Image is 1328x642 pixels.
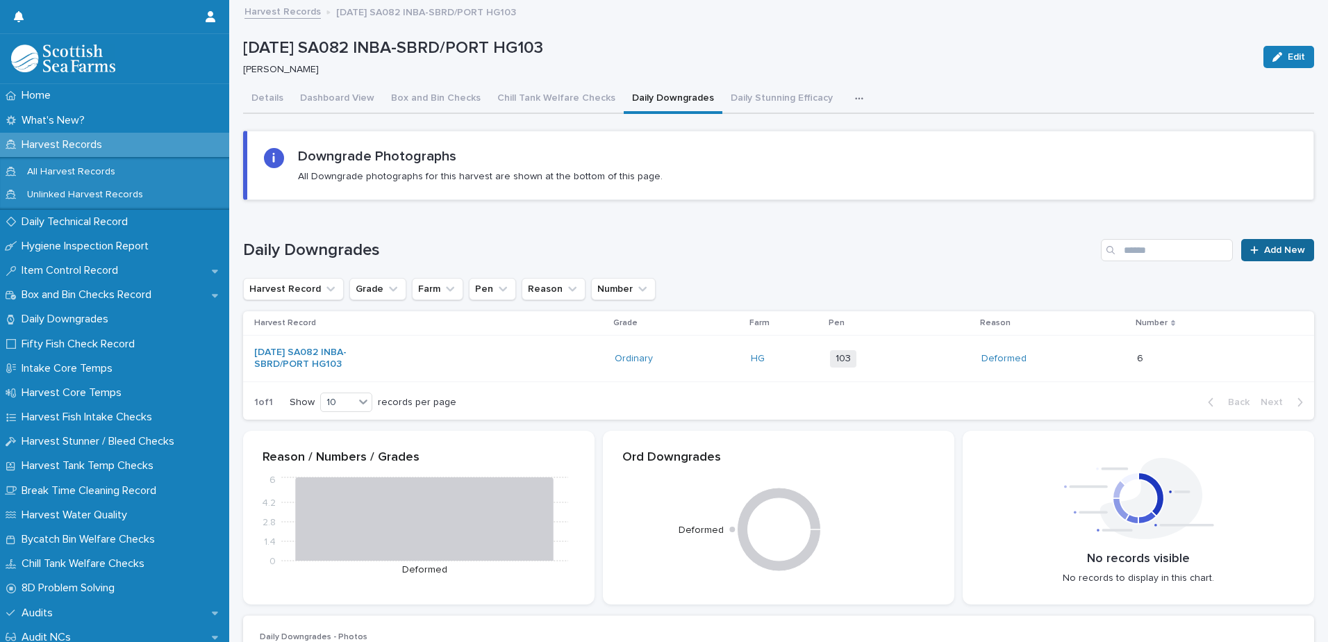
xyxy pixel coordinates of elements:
[591,278,656,300] button: Number
[263,518,276,527] tspan: 2.8
[1220,397,1250,407] span: Back
[16,215,139,229] p: Daily Technical Record
[269,557,276,566] tspan: 0
[16,189,154,201] p: Unlinked Harvest Records
[1087,552,1190,567] p: No records visible
[16,114,96,127] p: What's New?
[402,565,447,575] text: Deformed
[1255,396,1314,409] button: Next
[16,484,167,497] p: Break Time Cleaning Record
[16,338,146,351] p: Fifty Fish Check Record
[16,607,64,620] p: Audits
[830,350,856,368] span: 103
[16,533,166,546] p: Bycatch Bin Welfare Checks
[269,475,276,485] tspan: 6
[522,278,586,300] button: Reason
[378,397,456,409] p: records per page
[1101,239,1233,261] input: Search
[16,89,62,102] p: Home
[1241,239,1314,261] a: Add New
[722,85,841,114] button: Daily Stunning Efficacy
[260,633,367,641] span: Daily Downgrades - Photos
[292,85,383,114] button: Dashboard View
[16,582,126,595] p: 8D Problem Solving
[16,362,124,375] p: Intake Core Temps
[243,240,1095,261] h1: Daily Downgrades
[1288,52,1305,62] span: Edit
[244,3,321,19] a: Harvest Records
[243,278,344,300] button: Harvest Record
[290,397,315,409] p: Show
[243,386,284,420] p: 1 of 1
[16,411,163,424] p: Harvest Fish Intake Checks
[16,313,119,326] p: Daily Downgrades
[243,85,292,114] button: Details
[16,240,160,253] p: Hygiene Inspection Report
[1063,570,1214,584] p: No records to display in this chart.
[16,138,113,151] p: Harvest Records
[16,459,165,472] p: Harvest Tank Temp Checks
[622,450,935,466] p: Ord Downgrades
[469,278,516,300] button: Pen
[349,278,406,300] button: Grade
[254,315,316,331] p: Harvest Record
[1136,315,1168,331] p: Number
[264,537,276,547] tspan: 1.4
[16,557,156,570] p: Chill Tank Welfare Checks
[298,170,663,183] p: All Downgrade photographs for this harvest are shown at the bottom of this page.
[336,3,516,19] p: [DATE] SA082 INBA-SBRD/PORT HG103
[263,450,575,466] p: Reason / Numbers / Grades
[489,85,624,114] button: Chill Tank Welfare Checks
[615,353,653,365] a: Ordinary
[829,315,845,331] p: Pen
[16,288,163,302] p: Box and Bin Checks Record
[981,353,1027,365] a: Deformed
[16,166,126,178] p: All Harvest Records
[11,44,115,72] img: mMrefqRFQpe26GRNOUkG
[751,353,765,365] a: HG
[980,315,1011,331] p: Reason
[1137,350,1146,365] p: 6
[613,315,638,331] p: Grade
[243,38,1252,58] p: [DATE] SA082 INBA-SBRD/PORT HG103
[254,347,370,370] a: [DATE] SA082 INBA-SBRD/PORT HG103
[749,315,770,331] p: Farm
[243,64,1247,76] p: [PERSON_NAME]
[16,509,138,522] p: Harvest Water Quality
[383,85,489,114] button: Box and Bin Checks
[624,85,722,114] button: Daily Downgrades
[298,148,456,165] h2: Downgrade Photographs
[16,386,133,400] p: Harvest Core Temps
[1197,396,1255,409] button: Back
[16,435,185,448] p: Harvest Stunner / Bleed Checks
[16,264,129,277] p: Item Control Record
[1263,46,1314,68] button: Edit
[678,525,723,535] text: Deformed
[1264,245,1305,255] span: Add New
[243,336,1314,382] tr: [DATE] SA082 INBA-SBRD/PORT HG103 Ordinary HG 103Deformed 66
[1261,397,1291,407] span: Next
[262,498,276,508] tspan: 4.2
[412,278,463,300] button: Farm
[321,395,354,410] div: 10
